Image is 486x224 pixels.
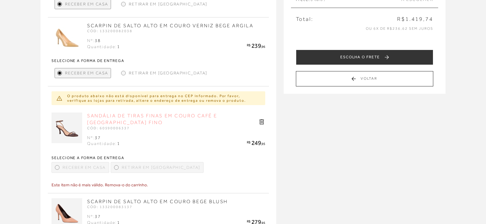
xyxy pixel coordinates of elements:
[366,26,433,31] span: ou 6x de R$236,62 sem juros
[129,70,207,76] span: Retirar em [GEOGRAPHIC_DATA]
[247,140,250,144] span: R$
[397,15,433,23] span: R$1.419,74
[52,59,265,63] strong: Selecione a forma de entrega
[63,164,106,171] span: Receber em Casa
[296,50,433,65] button: ESCOLHA O FRETE
[95,135,101,140] span: 37
[95,214,101,219] span: 37
[52,182,148,187] span: Este item não é mais válido. Remova-o do carrinho.
[52,156,265,160] strong: Selecione a forma de entrega
[52,112,82,143] img: SANDÁLIA DE TIRAS FINAS EM COURO CAFÉ E SALTO ALTO FINO
[67,94,260,103] p: O produto abaixo não está disponível para entrega no CEP informado. Por favor, verifique as lojas...
[87,205,132,209] span: CÓD: 133200083137
[65,1,108,7] span: Receber em Casa
[296,71,433,86] button: Voltar
[247,219,250,223] span: R$
[87,113,217,125] a: SANDÁLIA DE TIRAS FINAS EM COURO CAFÉ E [GEOGRAPHIC_DATA] FINO
[117,141,120,146] span: 1
[87,126,130,130] span: CÓD: 60590006337
[87,199,228,204] a: SCARPIN DE SALTO ALTO EM COURO BEGE BLUSH
[87,135,120,141] div: Nº:
[261,142,265,146] span: ,95
[87,214,120,220] div: Nº:
[87,23,253,28] a: SCARPIN DE SALTO ALTO EM COURO VERNIZ BEGE ARGILA
[87,29,132,33] span: CÓD: 133200082038
[87,38,120,44] div: Nº:
[296,15,313,23] span: Total:
[87,141,120,147] div: Quantidade:
[87,44,120,50] div: Quantidade:
[122,164,200,171] span: Retirar em [GEOGRAPHIC_DATA]
[261,45,265,48] span: ,96
[251,42,261,49] span: 239
[251,139,261,146] span: 249
[95,38,101,43] span: 38
[52,22,82,53] img: SCARPIN DE SALTO ALTO EM COURO VERNIZ BEGE ARGILA
[65,70,108,76] span: Receber em Casa
[129,1,207,7] span: Retirar em [GEOGRAPHIC_DATA]
[247,43,250,47] span: R$
[117,44,120,49] span: 1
